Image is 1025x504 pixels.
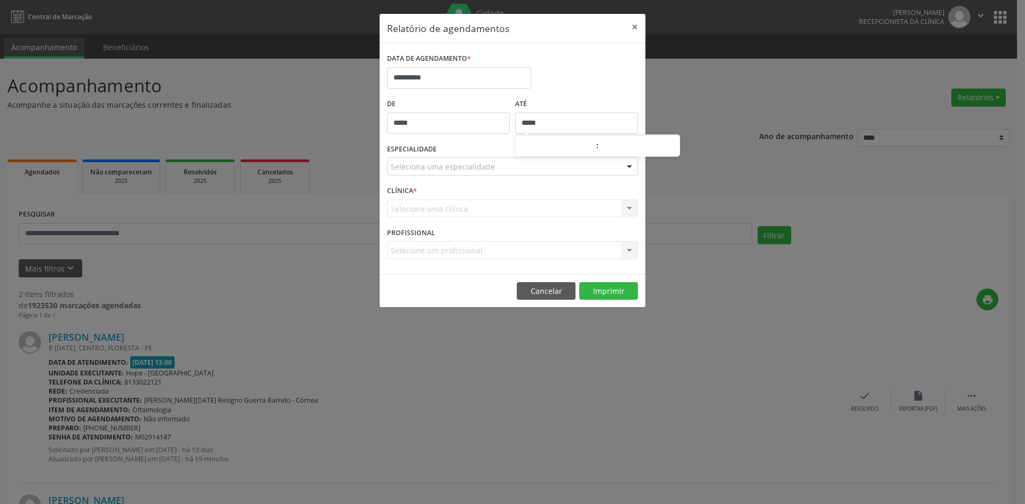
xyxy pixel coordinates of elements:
label: PROFISSIONAL [387,225,435,241]
input: Hour [515,136,596,157]
label: DATA DE AGENDAMENTO [387,51,471,67]
button: Close [624,14,645,40]
button: Cancelar [517,282,575,300]
label: De [387,96,510,113]
h5: Relatório de agendamentos [387,21,509,35]
input: Minute [599,136,680,157]
button: Imprimir [579,282,638,300]
label: ATÉ [515,96,638,113]
label: CLÍNICA [387,183,417,199]
span: : [596,135,599,156]
span: Seleciona uma especialidade [391,161,495,172]
label: ESPECIALIDADE [387,141,437,158]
